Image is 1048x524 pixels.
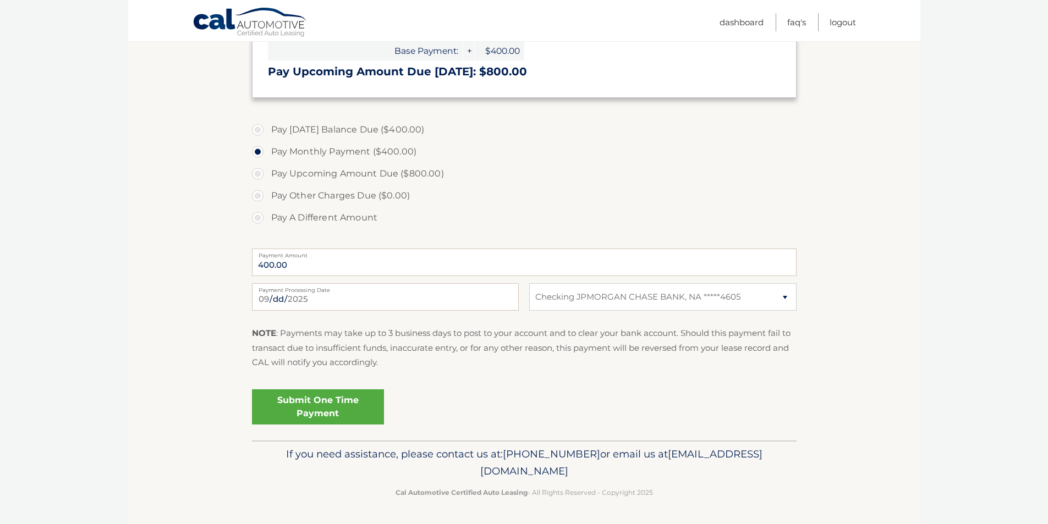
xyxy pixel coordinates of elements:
a: Cal Automotive [193,7,308,39]
label: Payment Amount [252,249,797,257]
input: Payment Date [252,283,519,311]
p: If you need assistance, please contact us at: or email us at [259,445,789,481]
p: - All Rights Reserved - Copyright 2025 [259,487,789,498]
span: + [463,41,474,60]
span: $400.00 [475,41,524,60]
label: Pay Upcoming Amount Due ($800.00) [252,163,797,185]
input: Payment Amount [252,249,797,276]
label: Payment Processing Date [252,283,519,292]
a: Submit One Time Payment [252,389,384,424]
p: : Payments may take up to 3 business days to post to your account and to clear your bank account.... [252,326,797,369]
span: [PHONE_NUMBER] [503,448,600,460]
label: Pay Monthly Payment ($400.00) [252,141,797,163]
a: Dashboard [720,13,764,31]
a: Logout [830,13,856,31]
label: Pay Other Charges Due ($0.00) [252,185,797,207]
label: Pay [DATE] Balance Due ($400.00) [252,119,797,141]
label: Pay A Different Amount [252,207,797,229]
strong: Cal Automotive Certified Auto Leasing [396,488,528,497]
a: FAQ's [787,13,806,31]
h3: Pay Upcoming Amount Due [DATE]: $800.00 [268,65,781,79]
strong: NOTE [252,328,276,338]
span: Base Payment: [268,41,463,60]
